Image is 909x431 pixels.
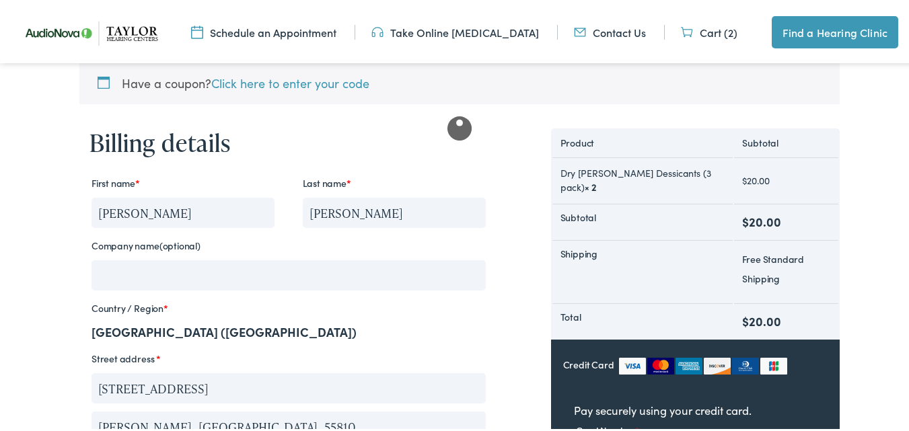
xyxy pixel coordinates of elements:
a: Contact Us [574,22,646,37]
a: Find a Hearing Clinic [772,13,898,46]
abbr: required [163,299,168,312]
td: Dry [PERSON_NAME] Dessicants (3 pack) [552,155,733,200]
abbr: required [135,173,140,187]
label: Free Standard Shipping [742,249,804,282]
abbr: required [156,349,161,362]
label: Country / Region [92,296,486,315]
img: mastercard [647,355,674,372]
bdi: 20.00 [742,310,781,327]
th: Product [552,127,733,153]
img: discover [704,355,731,372]
a: Cart (2) [681,22,737,37]
div: Have a coupon? [79,57,840,102]
label: Company name [92,233,486,252]
img: utility icon [191,22,203,37]
label: Street address [92,346,486,365]
img: amex [676,355,702,372]
label: First name [92,171,275,190]
img: jcb [760,355,787,372]
h3: Billing details [89,126,488,155]
abbr: required [347,173,351,187]
th: Subtotal [734,127,838,153]
span: $ [742,210,749,227]
strong: × 2 [585,178,597,191]
bdi: 20.00 [742,171,770,184]
a: Take Online [MEDICAL_DATA] [371,22,539,37]
label: Last name [303,171,486,190]
strong: [GEOGRAPHIC_DATA] ([GEOGRAPHIC_DATA]) [92,321,357,338]
th: Shipping [552,237,733,299]
a: Schedule an Appointment [191,22,336,37]
span: $ [742,310,749,327]
img: dinersclub [732,355,759,372]
bdi: 20.00 [742,210,781,227]
a: Click here to enter your code [211,72,369,89]
span: $ [742,171,747,184]
img: utility icon [574,22,586,37]
img: utility icon [681,22,693,37]
th: Subtotal [552,201,733,236]
label: Credit Card [563,352,787,371]
p: Pay securely using your credit card. [574,399,816,416]
span: (optional) [159,236,201,249]
input: House number and street name [92,370,486,401]
th: Total [552,301,733,336]
img: visa [619,355,646,372]
img: utility icon [371,22,384,37]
